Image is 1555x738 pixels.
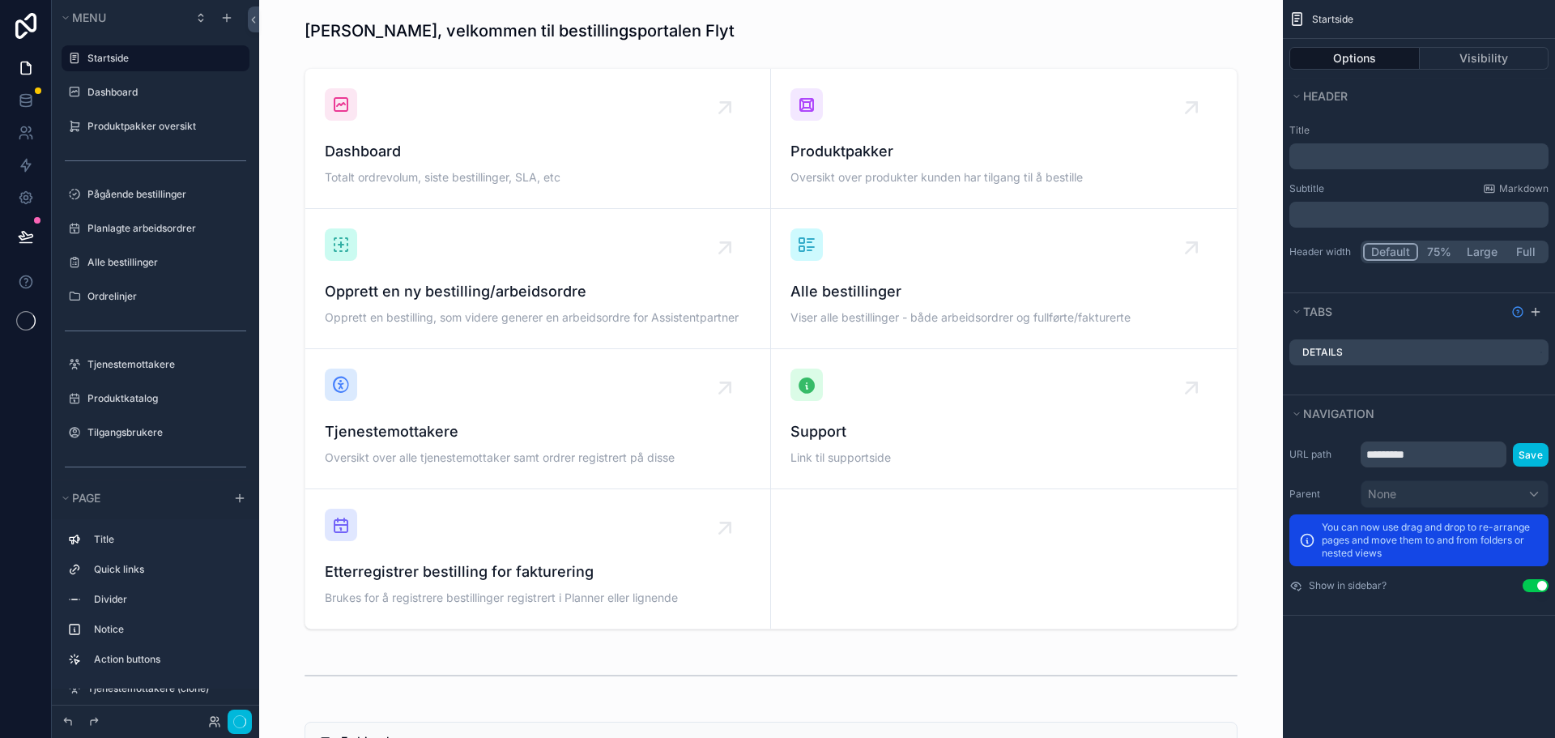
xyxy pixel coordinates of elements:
[87,120,240,133] label: Produktpakker oversikt
[72,11,106,24] span: Menu
[1289,143,1549,169] div: scrollable content
[87,222,240,235] label: Planlagte arbeidsordrer
[1289,245,1354,258] label: Header width
[94,593,236,606] label: Divider
[58,487,224,510] button: Page
[1289,202,1549,228] div: scrollable content
[87,358,240,371] label: Tjenestemottakere
[1303,89,1348,103] span: Header
[87,392,240,405] label: Produktkatalog
[1418,243,1459,261] button: 75%
[87,86,240,99] label: Dashboard
[1363,243,1418,261] button: Default
[58,6,185,29] button: Menu
[1511,305,1524,318] svg: Show help information
[1322,521,1539,560] p: You can now use drag and drop to re-arrange pages and move them to and from folders or nested views
[94,653,236,666] label: Action buttons
[94,563,236,576] label: Quick links
[1289,301,1505,323] button: Tabs
[1513,443,1549,467] button: Save
[87,290,240,303] label: Ordrelinjer
[94,623,236,636] label: Notice
[1361,480,1549,508] button: None
[1309,579,1387,592] label: Show in sidebar?
[94,533,236,546] label: Title
[1312,13,1353,26] span: Startside
[1505,243,1546,261] button: Full
[87,256,240,269] label: Alle bestillinger
[1499,182,1549,195] span: Markdown
[87,188,240,201] label: Pågående bestillinger
[1368,486,1396,502] span: None
[1289,124,1549,137] label: Title
[1302,346,1343,359] label: Details
[52,519,259,689] div: scrollable content
[1289,448,1354,461] label: URL path
[1289,182,1324,195] label: Subtitle
[1459,243,1505,261] button: Large
[87,426,240,439] label: Tilgangsbrukere
[72,491,100,505] span: Page
[1303,305,1332,318] span: Tabs
[1289,85,1539,108] button: Header
[1289,488,1354,501] label: Parent
[1289,403,1539,425] button: Navigation
[1420,47,1549,70] button: Visibility
[87,52,240,65] label: Startside
[1483,182,1549,195] a: Markdown
[1289,47,1420,70] button: Options
[1303,407,1374,420] span: Navigation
